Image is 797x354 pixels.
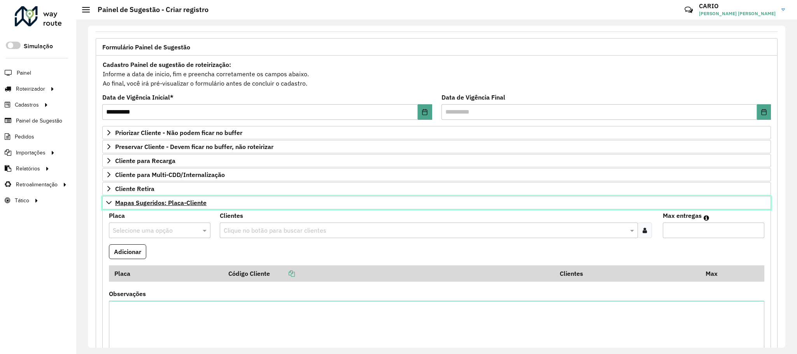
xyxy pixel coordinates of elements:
span: Retroalimentação [16,181,58,189]
span: Cliente para Recarga [115,158,175,164]
label: Clientes [220,211,243,220]
em: Máximo de clientes que serão colocados na mesma rota com os clientes informados [704,215,709,221]
span: Cadastros [15,101,39,109]
span: Importações [16,149,46,157]
h3: CARIO [699,2,776,10]
a: Cliente para Multi-CDD/Internalização [102,168,771,181]
label: Data de Vigência Inicial [102,93,173,102]
label: Placa [109,211,125,220]
span: Painel [17,69,31,77]
a: Copiar [270,270,295,277]
h2: Painel de Sugestão - Criar registro [90,5,208,14]
span: Relatórios [16,165,40,173]
span: Priorizar Cliente - Não podem ficar no buffer [115,130,242,136]
th: Clientes [554,265,700,282]
a: Contato Rápido [680,2,697,18]
span: Cliente para Multi-CDD/Internalização [115,172,225,178]
label: Max entregas [663,211,702,220]
strong: Cadastro Painel de sugestão de roteirização: [103,61,231,68]
a: Cliente para Recarga [102,154,771,167]
span: Roteirizador [16,85,45,93]
span: Tático [15,196,29,205]
th: Placa [109,265,223,282]
span: Formulário Painel de Sugestão [102,44,190,50]
button: Choose Date [418,104,432,120]
span: Painel de Sugestão [16,117,62,125]
th: Max [700,265,731,282]
a: Priorizar Cliente - Não podem ficar no buffer [102,126,771,139]
a: Preservar Cliente - Devem ficar no buffer, não roteirizar [102,140,771,153]
label: Simulação [24,42,53,51]
span: Cliente Retira [115,186,154,192]
button: Choose Date [757,104,771,120]
label: Observações [109,289,146,298]
span: Mapas Sugeridos: Placa-Cliente [115,200,207,206]
label: Data de Vigência Final [441,93,505,102]
span: Pedidos [15,133,34,141]
th: Código Cliente [223,265,554,282]
a: Cliente Retira [102,182,771,195]
span: Preservar Cliente - Devem ficar no buffer, não roteirizar [115,144,273,150]
button: Adicionar [109,244,146,259]
a: Mapas Sugeridos: Placa-Cliente [102,196,771,209]
div: Informe a data de inicio, fim e preencha corretamente os campos abaixo. Ao final, você irá pré-vi... [102,60,771,88]
span: [PERSON_NAME] [PERSON_NAME] [699,10,776,17]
